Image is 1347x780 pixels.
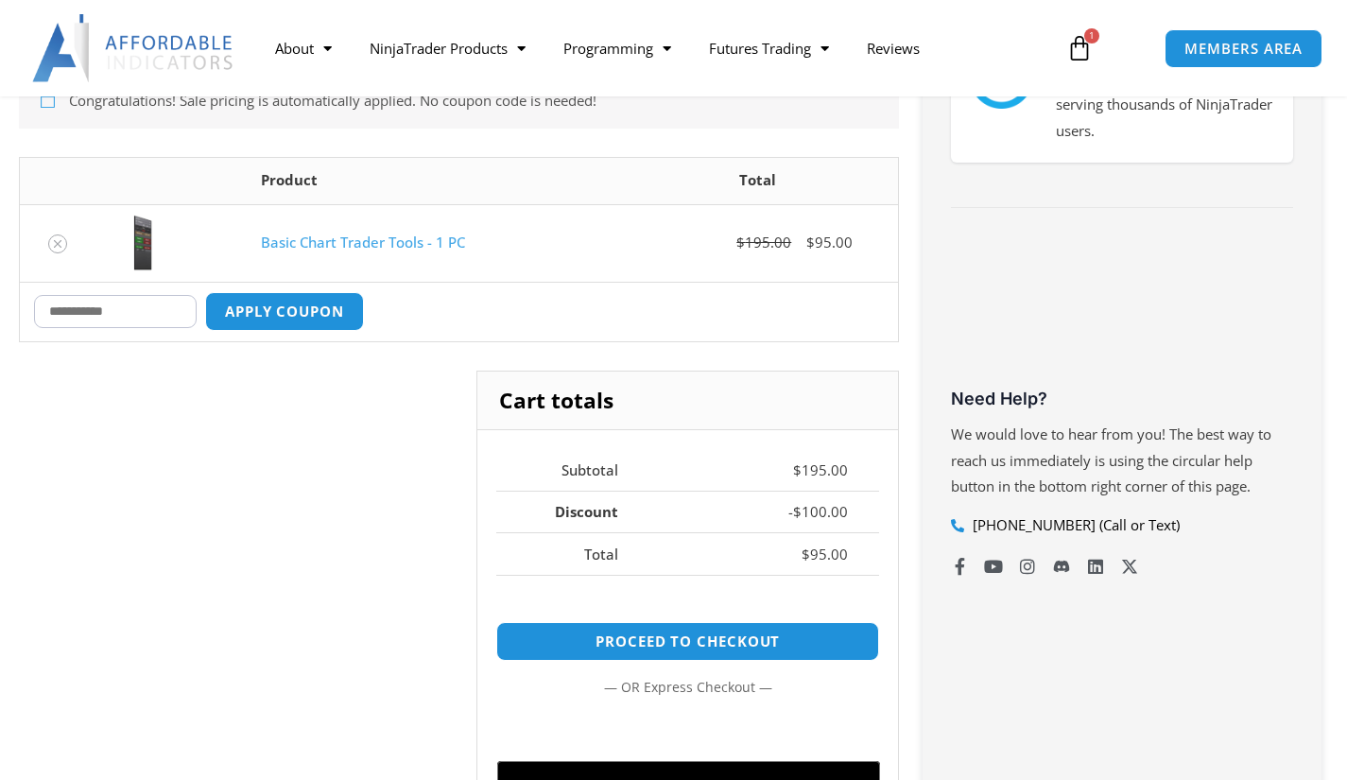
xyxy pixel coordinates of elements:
[951,425,1271,496] span: We would love to hear from you! The best way to reach us immediately is using the circular help b...
[736,233,745,251] span: $
[492,710,883,755] iframe: Secure express checkout frame
[256,26,351,70] a: About
[19,71,899,129] div: Congratulations! Sale pricing is automatically applied. No coupon code is needed!
[848,26,939,70] a: Reviews
[1184,42,1303,56] span: MEMBERS AREA
[256,26,1051,70] nav: Menu
[496,532,649,575] th: Total
[802,545,848,563] bdi: 95.00
[1084,28,1099,43] span: 1
[806,233,853,251] bdi: 95.00
[968,512,1180,539] span: [PHONE_NUMBER] (Call or Text)
[496,491,649,533] th: Discount
[793,460,802,479] span: $
[544,26,690,70] a: Programming
[1038,21,1121,76] a: 1
[32,14,235,82] img: LogoAI | Affordable Indicators – NinjaTrader
[802,545,810,563] span: $
[48,234,67,253] a: Remove Basic Chart Trader Tools - 1 PC from cart
[496,622,879,661] a: Proceed to checkout
[951,241,1293,383] iframe: Customer reviews powered by Trustpilot
[793,502,848,521] bdi: 100.00
[736,233,791,251] bdi: 195.00
[110,215,176,271] img: BasicTools | Affordable Indicators – NinjaTrader
[788,502,793,521] span: -
[690,26,848,70] a: Futures Trading
[496,675,879,700] p: — or —
[496,598,879,614] iframe: PayPal Message 1
[351,26,544,70] a: NinjaTrader Products
[205,292,364,331] button: Apply coupon
[247,158,618,204] th: Product
[806,233,815,251] span: $
[793,502,802,521] span: $
[261,233,465,251] a: Basic Chart Trader Tools - 1 PC
[951,388,1293,409] h3: Need Help?
[793,460,848,479] bdi: 195.00
[477,372,898,430] h2: Cart totals
[617,158,898,204] th: Total
[1165,29,1322,68] a: MEMBERS AREA
[496,449,649,491] th: Subtotal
